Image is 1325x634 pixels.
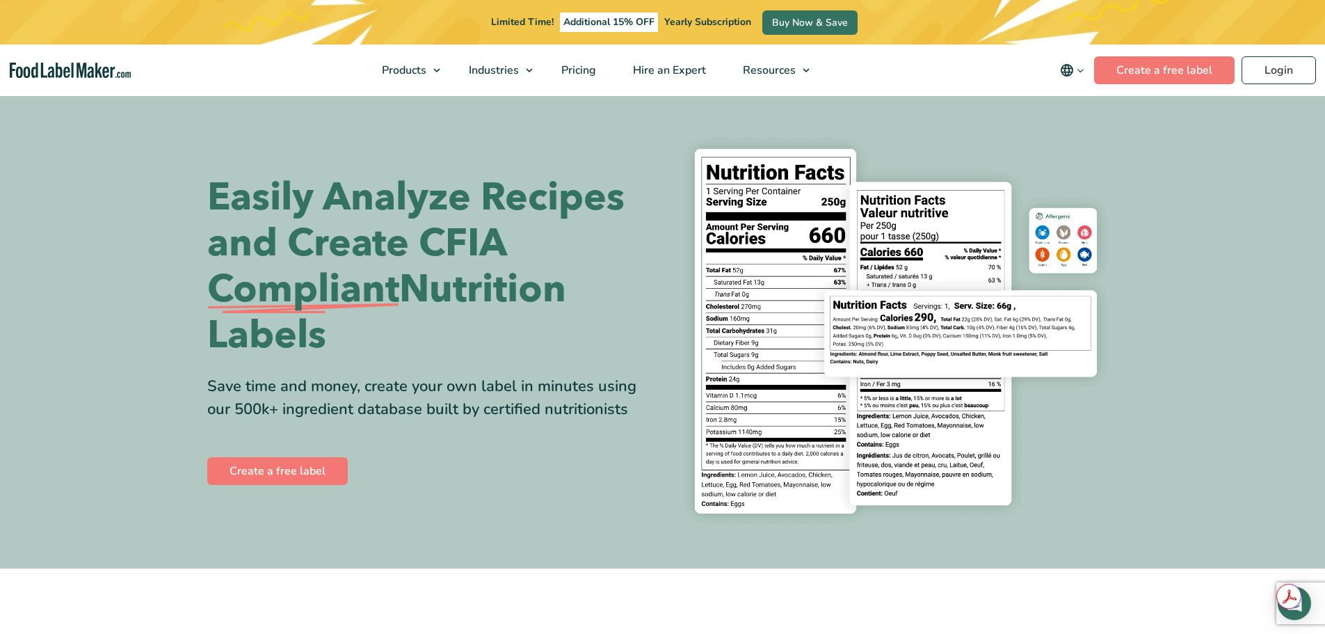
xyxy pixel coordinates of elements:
[451,45,540,96] a: Industries
[557,63,597,78] span: Pricing
[664,15,751,29] span: Yearly Subscription
[629,63,707,78] span: Hire an Expert
[739,63,797,78] span: Resources
[207,267,399,312] span: Compliant
[615,45,721,96] a: Hire an Expert
[1242,56,1316,84] a: Login
[1094,56,1235,84] a: Create a free label
[207,375,652,421] div: Save time and money, create your own label in minutes using our 500k+ ingredient database built b...
[543,45,611,96] a: Pricing
[762,10,858,35] a: Buy Now & Save
[465,63,520,78] span: Industries
[378,63,428,78] span: Products
[364,45,447,96] a: Products
[560,13,658,32] span: Additional 15% OFF
[491,15,554,29] span: Limited Time!
[207,457,348,485] a: Create a free label
[725,45,817,96] a: Resources
[207,175,652,358] h1: Easily Analyze Recipes and Create CFIA Nutrition Labels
